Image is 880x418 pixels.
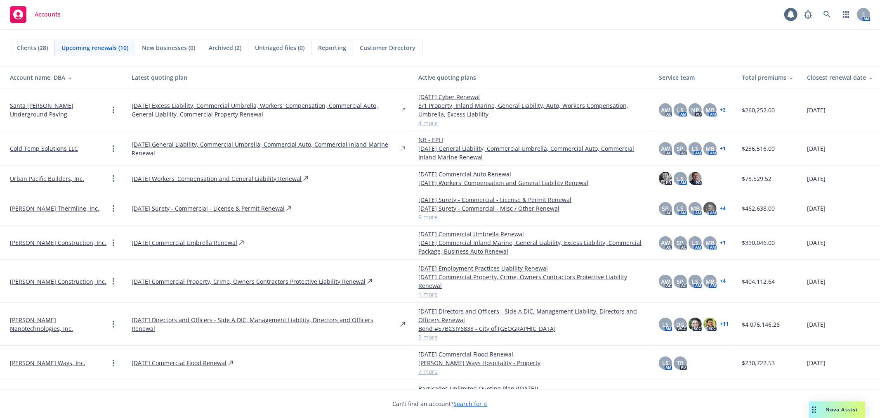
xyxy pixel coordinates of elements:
a: + 1 [720,146,726,151]
span: $236,516.00 [742,144,775,153]
button: Nova Assist [809,401,865,418]
a: [PERSON_NAME] Ways, Inc. [10,359,85,367]
a: Open options [109,204,118,214]
a: [DATE] Commercial Flood Renewal [132,359,226,367]
span: [DATE] [807,277,826,286]
a: [DATE] Cyber Renewal [418,93,646,101]
a: 7 more [418,367,646,376]
div: Closest renewal date [807,73,873,82]
span: AW [661,106,670,114]
span: Can't find an account? [393,399,488,408]
span: [DATE] [807,106,826,114]
a: + 4 [720,206,726,211]
a: [DATE] Commercial Property, Crime, Owners Contractors Protective Liability Renewal [418,273,646,290]
span: SP [677,238,684,247]
a: Search for it [454,400,488,408]
a: Open options [109,144,118,154]
span: [DATE] [807,359,826,367]
img: photo [689,318,702,331]
a: Barricades Unlimited Quoting Plan ([DATE]) [418,384,646,393]
span: AW [661,277,670,286]
span: [DATE] [807,238,826,247]
a: Santa [PERSON_NAME] Underground Paving [10,101,109,119]
span: LS [677,204,684,213]
span: [DATE] [807,320,826,329]
span: LS [677,174,684,183]
span: Archived (2) [209,43,241,52]
a: [DATE] Commercial Auto Renewal [418,170,646,178]
div: Drag to move [809,401,819,418]
a: [DATE] Commercial Inland Marine, General Liability, Excess Liability, Commercial Package, Busines... [418,238,646,256]
a: + 1 [720,240,726,245]
span: $404,112.64 [742,277,775,286]
a: [DATE] Commercial Property, Crime, Owners Contractors Protective Liability Renewal [132,277,366,286]
span: Upcoming renewals (10) [61,43,128,52]
span: LS [692,277,698,286]
span: [DATE] [807,204,826,213]
span: LS [677,106,684,114]
span: MB [705,238,715,247]
a: Cold Temp Solutions LLC [10,144,78,153]
span: DG [676,320,684,329]
a: [DATE] Directors and Officers - Side A DIC, Management Liability, Directors and Officers Renewal [132,316,399,333]
a: Report a Bug [800,6,816,23]
a: + 2 [720,107,726,112]
a: Open options [109,319,118,329]
span: SP [677,144,684,153]
a: Open options [109,358,118,368]
a: [DATE] Workers' Compensation and General Liability Renewal [418,178,646,187]
span: [DATE] [807,144,826,153]
span: SP [677,277,684,286]
span: $78,529.52 [742,174,771,183]
a: Accounts [7,3,64,26]
a: [DATE] Surety - Commercial - License & Permit Renewal [132,204,285,213]
span: $230,722.53 [742,359,775,367]
img: photo [703,202,717,215]
span: [DATE] [807,174,826,183]
a: [DATE] Workers' Compensation and General Liability Renewal [132,174,302,183]
span: Nova Assist [826,406,859,413]
div: Account name, DBA [10,73,118,82]
a: [PERSON_NAME] Construction, Inc. [10,277,106,286]
span: AW [661,144,670,153]
a: 9 more [418,213,646,221]
span: New businesses (0) [142,43,195,52]
span: MB [705,106,715,114]
a: Switch app [838,6,854,23]
div: Active quoting plans [418,73,646,82]
a: + 11 [720,322,729,327]
a: [PERSON_NAME] Construction, Inc. [10,238,106,247]
a: [DATE] Surety - Commercial - Misc / Other Renewal [418,204,646,213]
span: NP [691,106,699,114]
a: [DATE] General Liability, Commercial Umbrella, Commercial Auto, Commercial Inland Marine Renewal [132,140,399,157]
span: MB [705,144,715,153]
a: Open options [109,105,118,115]
a: [DATE] Directors and Officers - Side A DIC, Management Liability, Directors and Officers Renewal [418,307,646,324]
a: [DATE] Excess Liability, Commercial Umbrella, Workers' Compensation, Commercial Auto, General Lia... [132,101,400,119]
div: Service team [659,73,729,82]
span: Clients (28) [17,43,48,52]
span: $462,638.00 [742,204,775,213]
a: 8/1 Property, Inland Marine, General Liability, Auto, Workers Compensation, Umbrella, Excess Liab... [418,101,646,119]
span: LS [692,238,698,247]
img: photo [689,172,702,185]
a: [DATE] Commercial Flood Renewal [418,350,646,359]
a: [DATE] Employment Practices Liability Renewal [418,264,646,273]
a: + 4 [720,279,726,284]
a: [DATE] Commercial Umbrella Renewal [132,238,237,247]
a: Open options [109,173,118,183]
a: 1 more [418,290,646,299]
a: Bond #57BCSIY6838 - City of [GEOGRAPHIC_DATA] [418,324,646,333]
div: Latest quoting plan [132,73,405,82]
span: Untriaged files (0) [255,43,304,52]
img: photo [659,172,672,185]
span: $260,252.00 [742,106,775,114]
span: LS [692,144,698,153]
span: $4,076,146.26 [742,320,780,329]
a: [DATE] Surety - Commercial - License & Permit Renewal [418,195,646,204]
